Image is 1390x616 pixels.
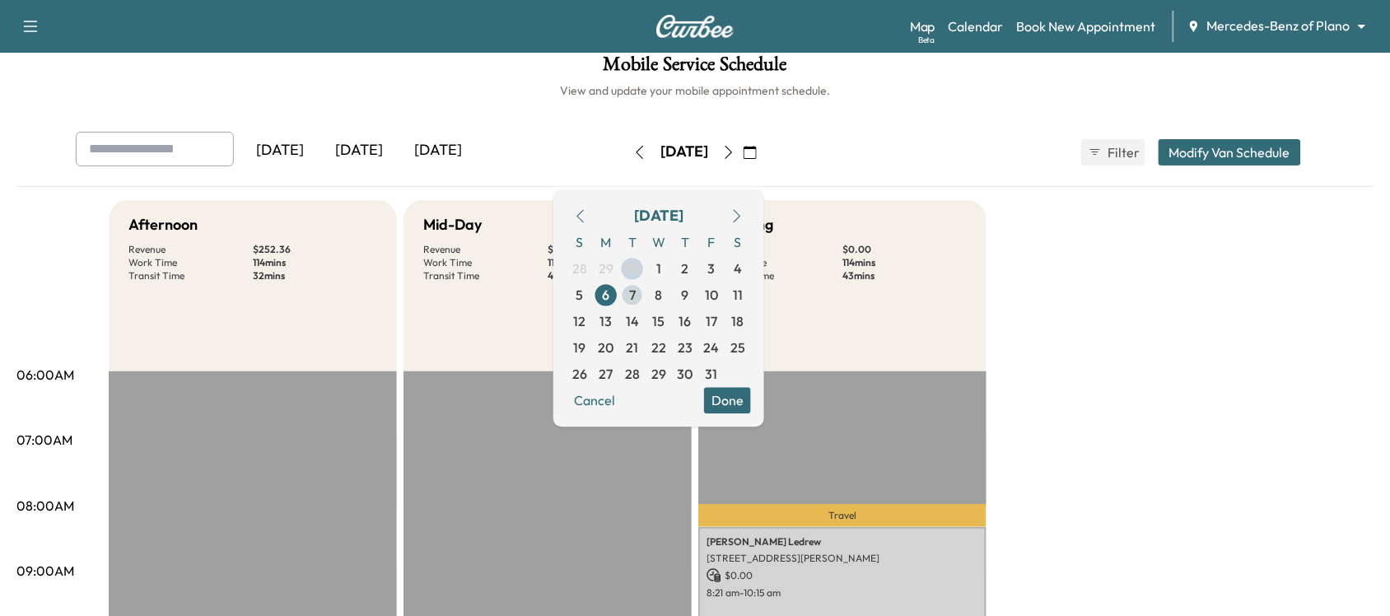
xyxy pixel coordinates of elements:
[678,338,693,357] span: 23
[548,256,672,269] p: 114 mins
[572,364,587,384] span: 26
[16,496,74,516] p: 08:00AM
[655,285,663,305] span: 8
[576,285,584,305] span: 5
[634,204,683,227] div: [DATE]
[1017,16,1156,36] a: Book New Appointment
[1108,142,1138,162] span: Filter
[625,364,640,384] span: 28
[718,256,842,269] p: Work Time
[707,535,978,548] p: [PERSON_NAME] Ledrew
[646,229,672,255] span: W
[707,552,978,565] p: [STREET_ADDRESS][PERSON_NAME]
[705,285,718,305] span: 10
[656,259,661,278] span: 1
[603,285,610,305] span: 6
[572,259,587,278] span: 28
[1081,139,1145,166] button: Filter
[651,338,666,357] span: 22
[718,269,842,282] p: Transit Time
[698,504,987,527] p: Travel
[16,430,72,450] p: 07:00AM
[627,338,639,357] span: 21
[704,338,720,357] span: 24
[718,243,842,256] p: Revenue
[704,387,751,413] button: Done
[600,311,613,331] span: 13
[253,269,377,282] p: 32 mins
[706,311,717,331] span: 17
[698,229,725,255] span: F
[399,132,478,170] div: [DATE]
[423,243,548,256] p: Revenue
[842,256,967,269] p: 114 mins
[732,311,744,331] span: 18
[593,229,619,255] span: M
[567,229,593,255] span: S
[918,34,935,46] div: Beta
[734,259,742,278] span: 4
[660,142,708,162] div: [DATE]
[949,16,1004,36] a: Calendar
[651,364,666,384] span: 29
[733,285,743,305] span: 11
[128,269,253,282] p: Transit Time
[16,54,1374,82] h1: Mobile Service Schedule
[128,243,253,256] p: Revenue
[574,338,586,357] span: 19
[653,311,665,331] span: 15
[842,243,967,256] p: $ 0.00
[730,338,745,357] span: 25
[128,256,253,269] p: Work Time
[320,132,399,170] div: [DATE]
[682,285,689,305] span: 9
[548,269,672,282] p: 40 mins
[842,269,967,282] p: 43 mins
[253,256,377,269] p: 114 mins
[707,568,978,583] p: $ 0.00
[706,364,718,384] span: 31
[599,364,613,384] span: 27
[619,229,646,255] span: T
[423,269,548,282] p: Transit Time
[599,338,614,357] span: 20
[629,285,636,305] span: 7
[423,256,548,269] p: Work Time
[574,311,586,331] span: 12
[910,16,935,36] a: MapBeta
[567,387,623,413] button: Cancel
[1207,16,1350,35] span: Mercedes-Benz of Plano
[1159,139,1301,166] button: Modify Van Schedule
[679,311,692,331] span: 16
[240,132,320,170] div: [DATE]
[16,561,74,581] p: 09:00AM
[678,364,693,384] span: 30
[624,259,641,278] span: 30
[16,82,1374,99] h6: View and update your mobile appointment schedule.
[708,259,716,278] span: 3
[725,229,751,255] span: S
[128,213,198,236] h5: Afternoon
[253,243,377,256] p: $ 252.36
[16,365,74,385] p: 06:00AM
[548,243,672,256] p: $ 0.00
[707,586,978,600] p: 8:21 am - 10:15 am
[626,311,639,331] span: 14
[682,259,689,278] span: 2
[423,213,482,236] h5: Mid-Day
[672,229,698,255] span: T
[599,259,613,278] span: 29
[655,15,735,38] img: Curbee Logo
